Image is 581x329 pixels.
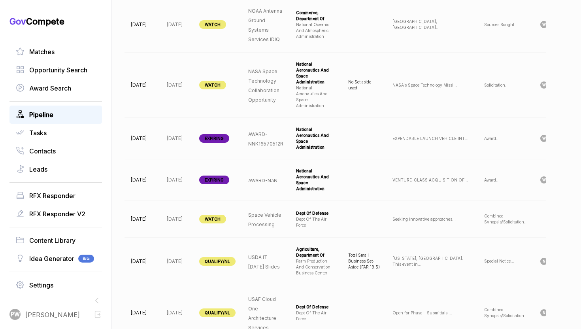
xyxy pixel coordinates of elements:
[296,210,336,216] div: dept of defense
[16,128,96,138] a: Tasks
[392,255,472,267] p: [US_STATE], [GEOGRAPHIC_DATA]. This event in ...
[542,177,546,183] span: W
[296,304,336,310] div: dept of defense
[199,308,236,317] span: QUALIFY/NL
[296,127,336,150] div: national aeronautics and space administration
[16,83,96,93] a: Award Search
[29,47,55,57] span: Matches
[167,309,187,316] p: [DATE]
[131,216,154,223] p: [DATE]
[392,310,472,316] p: Open for Phase II Submittals. ...
[484,213,528,225] p: Combined Synopsis/Solicitation ...
[29,209,85,219] span: RFX Responder V2
[392,177,472,183] p: VENTURE-CLASS ACQUISITION OF ...
[248,131,283,147] span: AWARD-NNK16570512R
[29,83,71,93] span: Award Search
[296,168,336,192] div: national aeronautics and space administration
[392,216,472,222] p: Seeking innovative approaches ...
[16,209,96,219] a: RFX Responder V2
[248,178,277,183] span: AWARD-NaN
[16,280,96,290] a: Settings
[484,177,528,183] p: Award ...
[542,22,546,27] span: W
[167,258,187,265] p: [DATE]
[348,79,380,91] p: No Set aside used
[296,216,336,228] div: dept of the air force
[9,16,26,26] span: Gov
[16,47,96,57] a: Matches
[29,254,74,263] span: Idea Generator
[296,246,336,258] div: agriculture, department of
[9,16,102,27] h1: Compete
[131,258,154,265] p: [DATE]
[296,10,336,22] div: commerce, department of
[29,65,87,75] span: Opportunity Search
[484,307,528,319] p: Combined Synopsis/Solicitation ...
[248,8,282,42] span: NOAA Antenna Ground Systems Services IDIQ
[199,215,226,223] span: WATCH
[16,164,96,174] a: Leads
[131,135,154,142] p: [DATE]
[11,310,20,319] span: PW
[16,110,96,119] a: Pipeline
[296,310,336,322] div: dept of the air force
[16,146,96,156] a: Contacts
[296,258,336,276] div: farm production and conservation business center
[248,68,279,103] span: NASA Space Technology Collaboration Opportunity
[29,191,75,200] span: RFX Responder
[543,310,545,316] span: N
[29,164,47,174] span: Leads
[199,81,226,89] span: WATCH
[392,82,472,88] p: NASA's Space Technology Missi ...
[484,258,528,264] p: Special Notice ...
[131,176,154,183] p: [DATE]
[199,20,226,29] span: WATCH
[392,19,472,30] p: [GEOGRAPHIC_DATA], [GEOGRAPHIC_DATA] ...
[167,21,187,28] p: [DATE]
[248,254,280,270] span: USDA IT [DATE] Slides
[16,254,96,263] a: Idea GeneratorBeta
[484,82,528,88] p: Solicitation ...
[296,22,336,40] div: national oceanic and atmospheric administration
[348,252,380,270] p: Total Small Business Set-Aside (FAR 19.5)
[199,134,229,143] span: EXPIRING
[296,85,336,109] div: national aeronautics and space administration
[167,81,187,89] p: [DATE]
[484,22,528,28] p: Sources Sought ...
[25,310,80,320] span: [PERSON_NAME]
[542,136,546,141] span: W
[131,309,154,316] p: [DATE]
[16,236,96,245] a: Content Library
[484,136,528,142] p: Award ...
[29,110,53,119] span: Pipeline
[296,61,336,85] div: national aeronautics and space administration
[248,212,281,227] span: Space Vehicle Processing
[167,216,187,223] p: [DATE]
[131,21,154,28] p: [DATE]
[199,257,236,266] span: QUALIFY/NL
[16,191,96,200] a: RFX Responder
[131,81,154,89] p: [DATE]
[29,280,53,290] span: Settings
[16,65,96,75] a: Opportunity Search
[543,259,545,264] span: N
[542,82,546,88] span: W
[167,135,187,142] p: [DATE]
[199,176,229,184] span: EXPIRING
[29,236,75,245] span: Content Library
[167,176,187,183] p: [DATE]
[392,136,472,142] p: EXPENDABLE LAUNCH VEHICLE INT ...
[29,146,56,156] span: Contacts
[29,128,47,138] span: Tasks
[78,255,94,263] span: Beta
